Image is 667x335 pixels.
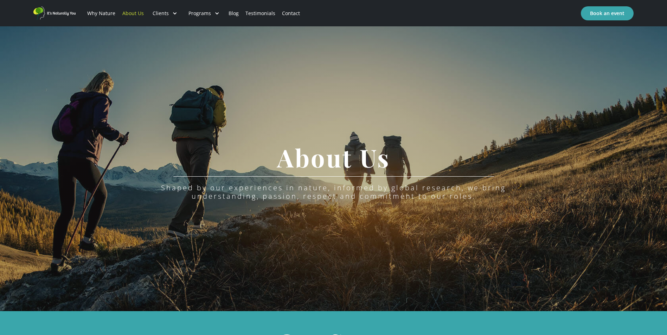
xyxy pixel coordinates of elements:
[183,1,225,25] div: Programs
[581,6,634,20] a: Book an event
[277,144,390,171] h1: About Us
[279,1,303,25] a: Contact
[133,184,534,201] div: Shaped by our experiences in nature, informed by global research, we bring understanding, passion...
[147,1,183,25] div: Clients
[84,1,119,25] a: Why Nature
[153,10,169,17] div: Clients
[119,1,147,25] a: About Us
[225,1,242,25] a: Blog
[188,10,211,17] div: Programs
[33,6,76,20] a: home
[242,1,278,25] a: Testimonials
